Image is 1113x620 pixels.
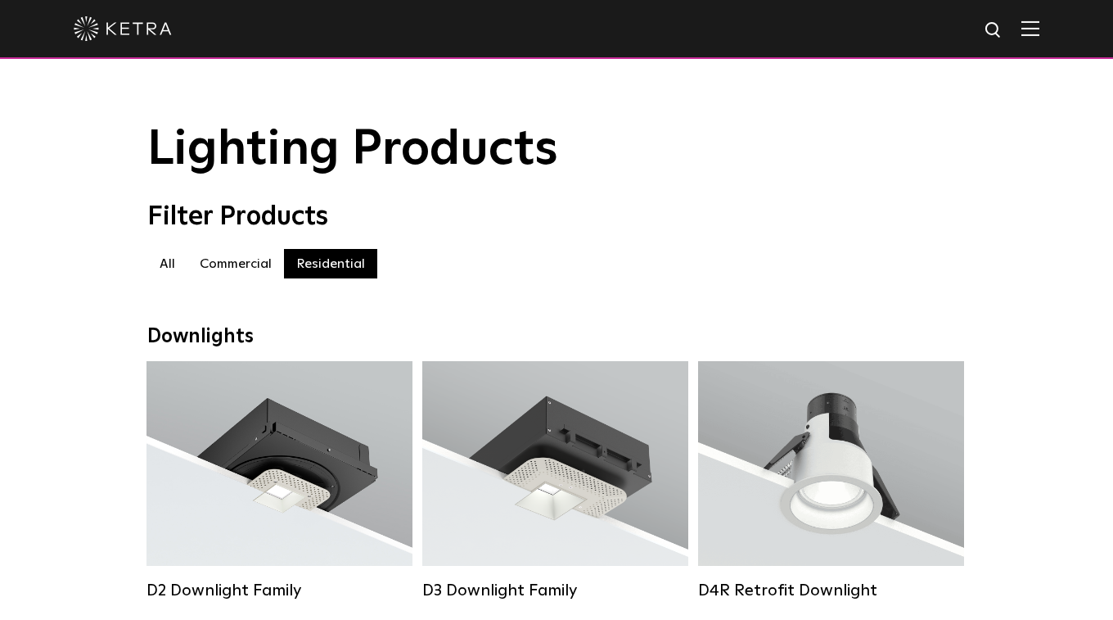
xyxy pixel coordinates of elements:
a: D2 Downlight Family Lumen Output:1200Colors:White / Black / Gloss Black / Silver / Bronze / Silve... [146,361,412,600]
img: search icon [984,20,1004,41]
label: Commercial [187,249,284,278]
label: Residential [284,249,377,278]
img: ketra-logo-2019-white [74,16,172,41]
div: D4R Retrofit Downlight [698,581,964,600]
div: D3 Downlight Family [422,581,688,600]
div: Filter Products [147,201,966,233]
span: Lighting Products [147,125,558,174]
div: D2 Downlight Family [146,581,412,600]
div: Downlights [147,325,966,349]
img: Hamburger%20Nav.svg [1021,20,1039,36]
label: All [147,249,187,278]
a: D3 Downlight Family Lumen Output:700 / 900 / 1100Colors:White / Black / Silver / Bronze / Paintab... [422,361,688,600]
a: D4R Retrofit Downlight Lumen Output:800Colors:White / BlackBeam Angles:15° / 25° / 40° / 60°Watta... [698,361,964,600]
